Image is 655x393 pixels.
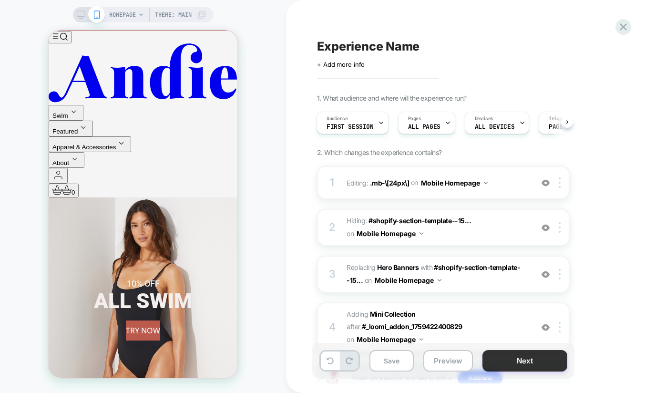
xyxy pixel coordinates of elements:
[109,7,136,22] span: HOMEPAGE
[327,124,374,130] span: First Session
[423,350,473,372] button: Preview
[549,115,567,122] span: Trigger
[347,263,419,271] span: Replacing
[542,224,550,232] img: crossed eye
[408,115,421,122] span: Pages
[4,129,20,136] span: About
[362,322,462,331] span: #_loomi_addon_1759422400829
[317,39,420,53] span: Experience Name
[347,228,354,239] span: on
[45,258,144,283] strong: ALL SWIM
[327,173,337,192] div: 1
[542,323,550,331] img: crossed eye
[347,215,528,240] span: Hiding :
[347,310,416,318] span: Adding
[559,322,561,332] img: close
[475,115,493,122] span: Devices
[549,124,581,130] span: Page Load
[411,176,418,188] span: on
[4,97,29,104] span: Featured
[347,176,528,190] span: Editing :
[370,310,416,318] b: Mini Collection
[482,350,567,372] button: Next
[370,178,409,186] span: .mb-\[24px\]
[421,176,488,190] button: Mobile Homepage
[4,113,67,120] span: Apparel & Accessories
[357,332,423,346] button: Mobile Homepage
[327,318,337,337] div: 4
[327,265,337,284] div: 3
[559,177,561,188] img: close
[408,124,440,130] span: ALL PAGES
[542,179,550,187] img: crossed eye
[475,124,514,130] span: ALL DEVICES
[375,273,441,287] button: Mobile Homepage
[542,270,550,279] img: crossed eye
[327,115,348,122] span: Audience
[317,148,441,156] span: 2. Which changes the experience contains?
[347,263,520,284] span: #shopify-section-template--15...
[347,322,360,331] span: AFTER
[317,61,365,68] span: + Add more info
[368,217,471,225] span: #shopify-section-template--15...
[155,7,192,22] span: Theme: MAIN
[559,222,561,233] img: close
[438,279,441,281] img: down arrow
[420,338,423,341] img: down arrow
[420,232,423,235] img: down arrow
[369,350,414,372] button: Save
[78,248,111,258] span: 10% OFF
[317,94,466,102] span: 1. What audience and where will the experience run?
[327,218,337,237] div: 2
[377,263,419,271] b: Hero Banners
[559,269,561,279] img: close
[365,274,372,286] span: on
[484,182,488,184] img: down arrow
[357,227,423,240] button: Mobile Homepage
[23,158,26,165] span: 0
[4,82,20,89] span: Swim
[420,263,432,271] span: WITH
[77,290,112,310] a: TRY NOW
[347,333,354,345] span: on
